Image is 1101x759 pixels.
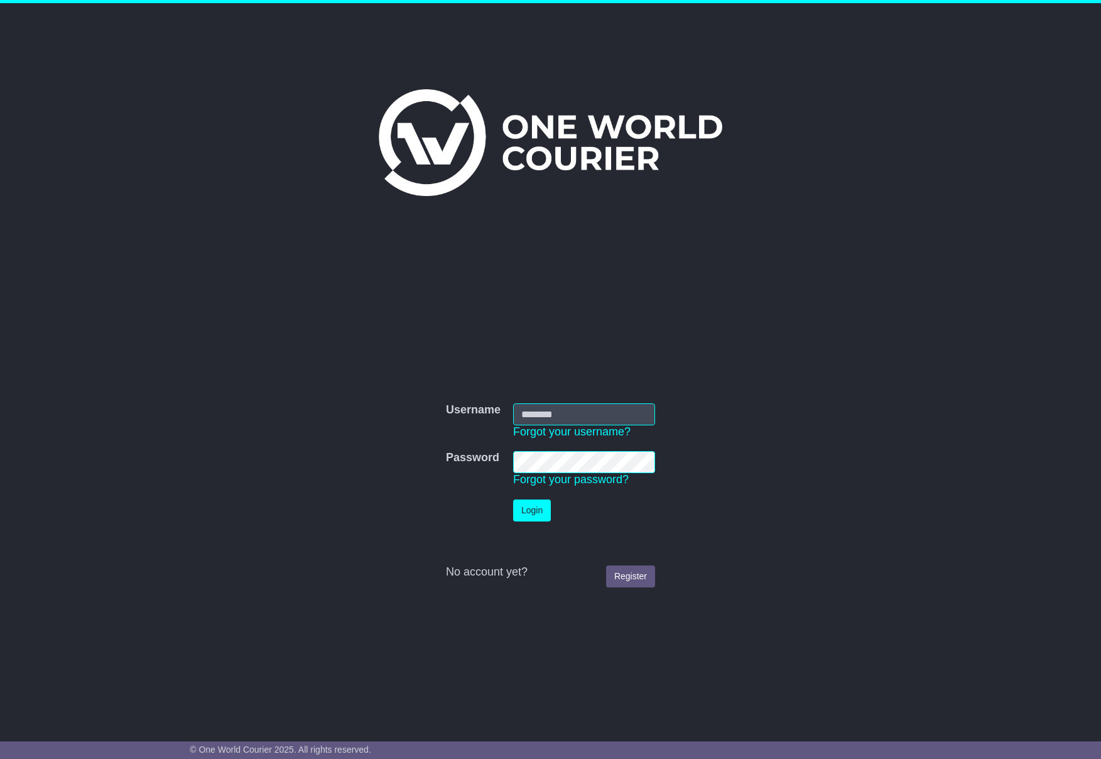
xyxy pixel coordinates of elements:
a: Forgot your username? [513,425,631,438]
label: Password [446,451,499,465]
a: Forgot your password? [513,473,629,486]
div: No account yet? [446,565,655,579]
label: Username [446,403,501,417]
span: © One World Courier 2025. All rights reserved. [190,745,371,755]
a: Register [606,565,655,587]
img: One World [379,89,722,196]
button: Login [513,500,551,521]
